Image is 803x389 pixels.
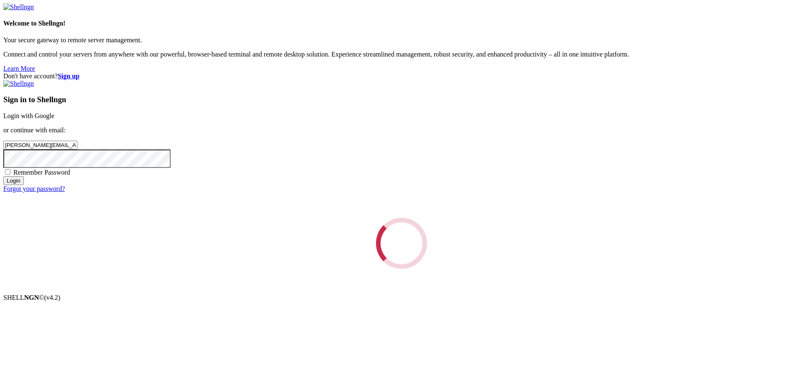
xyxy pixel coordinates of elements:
[3,176,24,185] input: Login
[44,294,61,301] span: 4.2.0
[3,51,800,58] p: Connect and control your servers from anywhere with our powerful, browser-based terminal and remo...
[3,80,34,88] img: Shellngn
[58,72,79,80] a: Sign up
[3,20,800,27] h4: Welcome to Shellngn!
[3,95,800,104] h3: Sign in to Shellngn
[3,141,77,149] input: Email address
[24,294,39,301] b: NGN
[5,169,10,175] input: Remember Password
[13,169,70,176] span: Remember Password
[3,112,54,119] a: Login with Google
[3,126,800,134] p: or continue with email:
[3,65,35,72] a: Learn More
[3,72,800,80] div: Don't have account?
[3,36,800,44] p: Your secure gateway to remote server management.
[3,3,34,11] img: Shellngn
[376,218,427,269] div: Loading...
[3,185,65,192] a: Forgot your password?
[3,294,60,301] span: SHELL ©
